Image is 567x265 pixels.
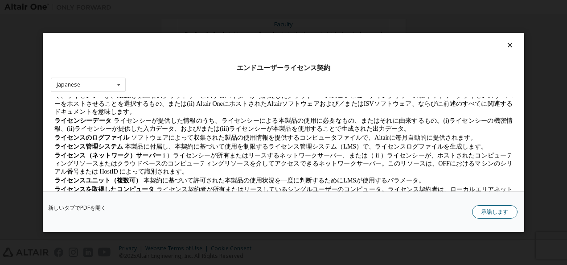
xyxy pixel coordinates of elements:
span: i ）ライセンシーが所有またはリースするネットワークサーバー、または（ ii ）ライセンシーが、ホストされたコンピューティングリソースまたはクラウドベースのコンピューティングリソースを介してアク... [4,55,462,78]
a: 新しいタブでPDFを開く [48,205,106,211]
div: Japanese [57,82,80,87]
span: ライセンス契約者が所有またはリースしているシングルユーザーのコンピュータ。ライセンス契約者は、ローカルエリアネットワークまたはライセンス契約者のプライベートワイドエリアネットワークを介してライセ... [4,89,462,112]
span: ライセンス（ネットワーク）サーバー [4,55,111,62]
span: ライセンス管理システム [4,46,72,53]
span: メンテナンスリリース [4,114,67,120]
span: ライセンスを取得したコンピュータ [4,89,103,95]
span: ライセンシーデータ [4,20,61,27]
span: [PERSON_NAME] が年間リース契約者、または有効な保守契約を結んでいる永久ライセンスを持つライセンシーに対して、プログラムエラーを修正したり、製品にその他の小さな変更を加えたりする製品... [4,114,462,137]
span: ライセンスのログファイル [4,37,78,44]
button: 承諾します [472,205,518,219]
span: 本契約に基づいて許可された本製品の使用状況を一度に判断するためにLMSが使用するパラメータ。 [93,80,374,87]
span: 本製品に付属し、本契約に基づいて使用を制限するライセンス管理システム（LMS）で、ライセンスログファイルを生成します。 [74,46,436,53]
span: ソフトウェアによって収集された製品の使用情報を提供するコンピュータファイルで、Altairに毎月自動的に提供されます。 [80,37,426,44]
div: エンドユーザーライセンス契約 [51,63,516,72]
span: ライセンスユニット（複数可） [4,80,91,87]
span: ライセンシーが提供した情報のうち、ライセンシーによる本製品の使用に必要なもの、またはそれに由来するもの。(i)ライセンシーの機密情報、(ii)ライセンシーが提供した入力データ、および/または(i... [4,20,462,35]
